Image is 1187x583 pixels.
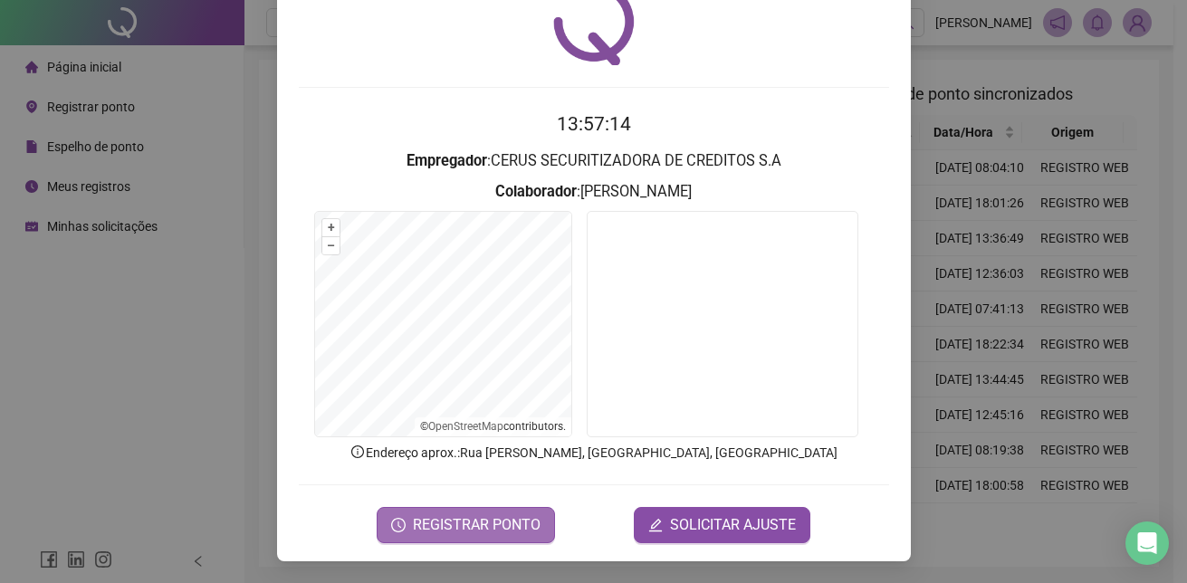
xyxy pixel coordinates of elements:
[407,152,487,169] strong: Empregador
[428,420,503,433] a: OpenStreetMap
[670,514,796,536] span: SOLICITAR AJUSTE
[557,113,631,135] time: 13:57:14
[648,518,663,532] span: edit
[634,507,810,543] button: editSOLICITAR AJUSTE
[322,219,340,236] button: +
[495,183,577,200] strong: Colaborador
[299,443,889,463] p: Endereço aprox. : Rua [PERSON_NAME], [GEOGRAPHIC_DATA], [GEOGRAPHIC_DATA]
[299,180,889,204] h3: : [PERSON_NAME]
[1125,521,1169,565] div: Open Intercom Messenger
[349,444,366,460] span: info-circle
[391,518,406,532] span: clock-circle
[322,237,340,254] button: –
[420,420,566,433] li: © contributors.
[413,514,541,536] span: REGISTRAR PONTO
[299,149,889,173] h3: : CERUS SECURITIZADORA DE CREDITOS S.A
[377,507,555,543] button: REGISTRAR PONTO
